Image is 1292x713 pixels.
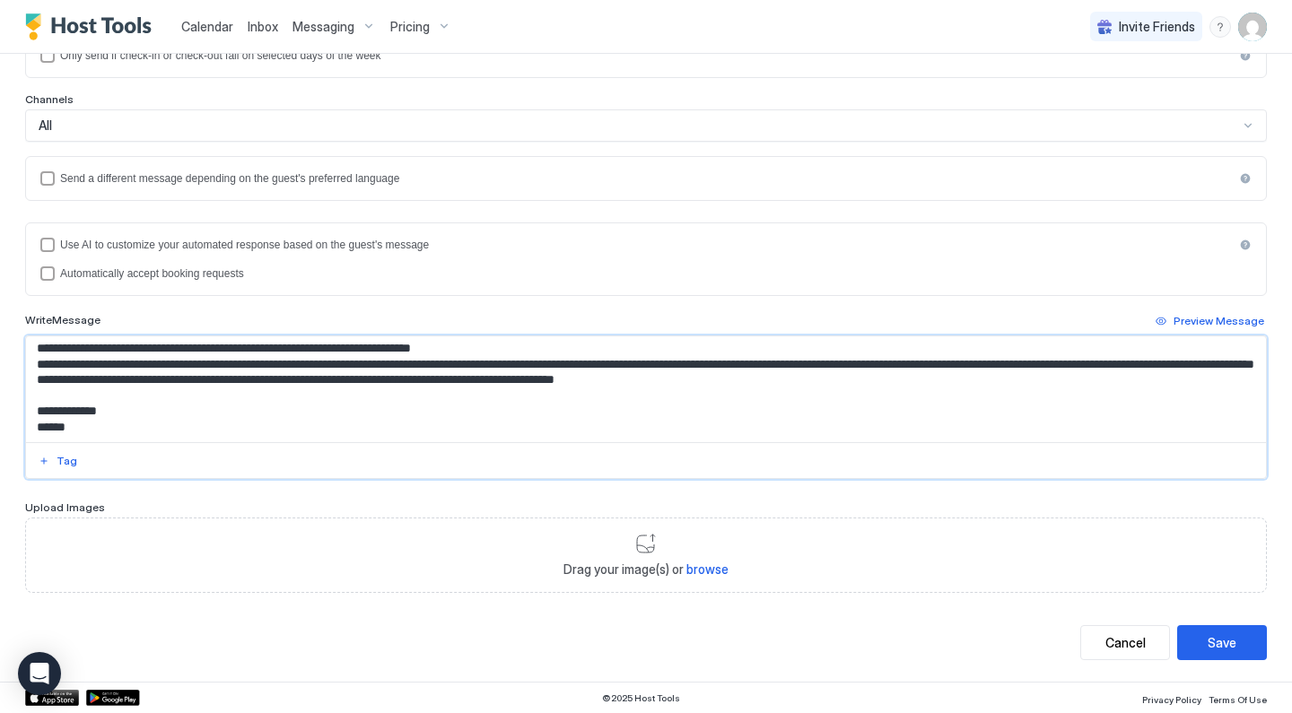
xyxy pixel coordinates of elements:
[39,117,52,134] span: All
[1080,625,1170,660] button: Cancel
[25,313,100,326] span: Write Message
[1177,625,1267,660] button: Save
[602,692,680,704] span: © 2025 Host Tools
[248,17,278,36] a: Inbox
[40,48,1252,63] div: isLimited
[1209,689,1267,708] a: Terms Of Use
[1208,633,1236,652] div: Save
[60,267,1252,280] div: Automatically accept booking requests
[390,19,430,35] span: Pricing
[1174,313,1264,329] div: Preview Message
[60,172,1234,185] div: Send a different message depending on the guest's preferred language
[563,561,729,578] span: Drag your image(s) or
[25,13,160,40] a: Host Tools Logo
[57,453,77,469] div: Tag
[1209,16,1231,38] div: menu
[1105,633,1146,652] div: Cancel
[1238,13,1267,41] div: User profile
[1153,310,1267,332] button: Preview Message
[86,690,140,706] a: Google Play Store
[1142,689,1201,708] a: Privacy Policy
[1209,694,1267,705] span: Terms Of Use
[1142,694,1201,705] span: Privacy Policy
[248,19,278,34] span: Inbox
[686,561,729,577] span: browse
[292,19,354,35] span: Messaging
[40,238,1252,252] div: useAI
[25,500,105,514] span: Upload Images
[40,171,1252,186] div: languagesEnabled
[26,336,1266,442] textarea: Input Field
[1119,19,1195,35] span: Invite Friends
[181,19,233,34] span: Calendar
[18,652,61,695] div: Open Intercom Messenger
[25,92,74,106] span: Channels
[60,49,1234,62] div: Only send if check-in or check-out fall on selected days of the week
[181,17,233,36] a: Calendar
[60,239,1234,251] div: Use AI to customize your automated response based on the guest's message
[40,266,1252,281] div: accept
[36,450,80,472] button: Tag
[25,690,79,706] a: App Store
